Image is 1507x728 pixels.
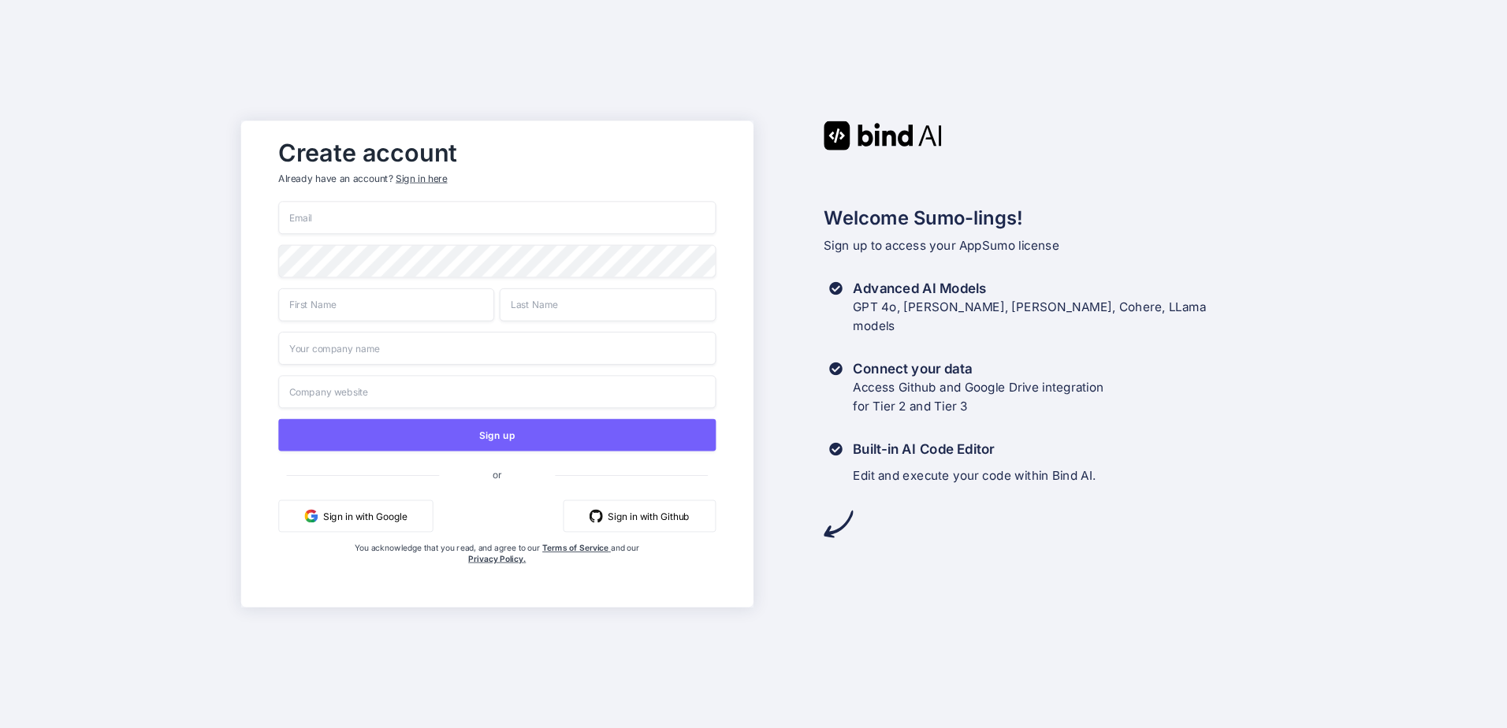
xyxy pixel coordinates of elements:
[854,440,1096,459] h3: Built-in AI Code Editor
[542,543,611,553] a: Terms of Service
[279,500,433,533] button: Sign in with Google
[854,298,1207,336] p: GPT 4o, [PERSON_NAME], [PERSON_NAME], Cohere, LLama models
[279,172,716,185] p: Already have an account?
[279,143,716,164] h2: Create account
[590,509,603,522] img: github
[854,378,1104,416] p: Access Github and Google Drive integration for Tier 2 and Tier 3
[854,279,1207,298] h3: Advanced AI Models
[468,554,526,564] a: Privacy Policy.
[305,509,318,522] img: google
[854,359,1104,378] h3: Connect your data
[279,332,716,365] input: Your company name
[824,236,1266,255] p: Sign up to access your AppSumo license
[564,500,716,533] button: Sign in with Github
[279,288,495,321] input: First Name
[396,172,447,185] div: Sign in here
[439,458,555,491] span: or
[279,375,716,408] input: Company website
[279,419,716,451] button: Sign up
[500,288,716,321] input: Last Name
[824,121,942,150] img: Bind AI logo
[352,543,643,596] div: You acknowledge that you read, and agree to our and our
[824,204,1266,232] h2: Welcome Sumo-lings!
[854,466,1096,485] p: Edit and execute your code within Bind AI.
[824,509,853,538] img: arrow
[279,201,716,234] input: Email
